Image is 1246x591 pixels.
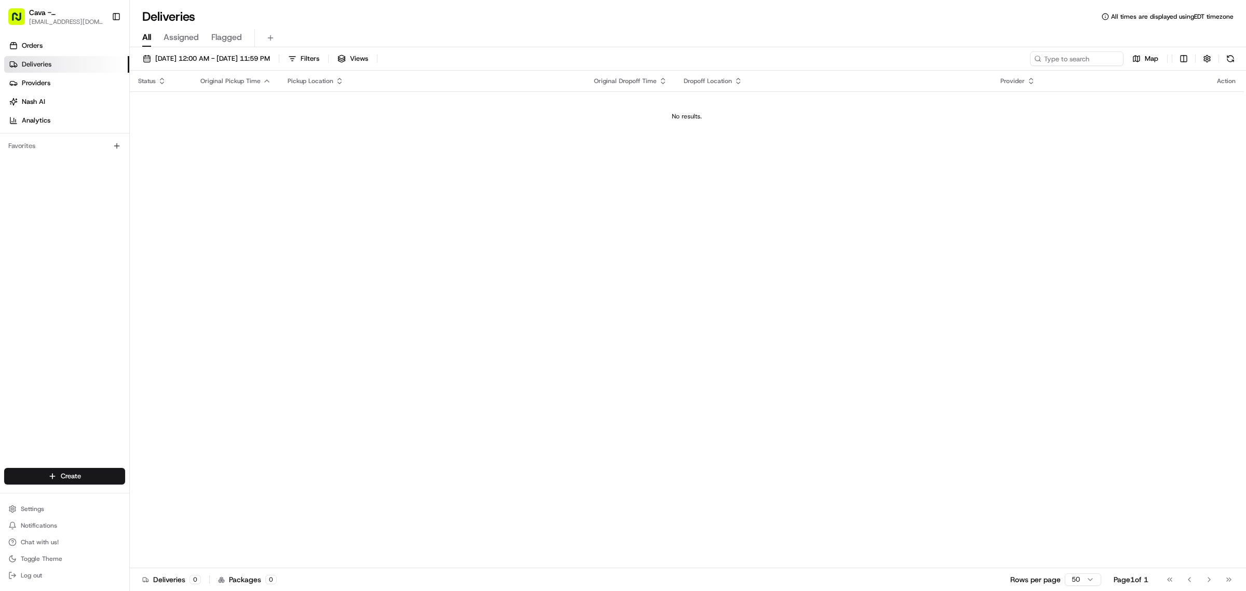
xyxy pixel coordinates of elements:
div: Action [1217,77,1236,85]
button: Chat with us! [4,535,125,549]
div: Deliveries [142,574,201,585]
div: 0 [265,575,277,584]
button: Log out [4,568,125,583]
span: All [142,31,151,44]
a: Nash AI [4,93,129,110]
button: Cava - [PERSON_NAME][GEOGRAPHIC_DATA] [29,7,103,18]
span: Original Pickup Time [200,77,261,85]
span: Orders [22,41,43,50]
div: No results. [134,112,1240,120]
input: Type to search [1030,51,1123,66]
div: Favorites [4,138,125,154]
a: Analytics [4,112,129,129]
span: Dropoff Location [684,77,732,85]
button: Map [1128,51,1163,66]
p: Rows per page [1010,574,1061,585]
span: All times are displayed using EDT timezone [1111,12,1234,21]
span: Views [350,54,368,63]
div: Packages [218,574,277,585]
span: Map [1145,54,1158,63]
div: 0 [189,575,201,584]
div: Page 1 of 1 [1114,574,1148,585]
button: [DATE] 12:00 AM - [DATE] 11:59 PM [138,51,275,66]
span: Status [138,77,156,85]
button: Create [4,468,125,485]
button: Settings [4,502,125,516]
span: Log out [21,571,42,580]
span: Notifications [21,521,57,530]
button: [EMAIL_ADDRESS][DOMAIN_NAME] [29,18,103,26]
span: Nash AI [22,97,45,106]
span: Toggle Theme [21,555,62,563]
span: Assigned [164,31,199,44]
span: Providers [22,78,50,88]
span: [DATE] 12:00 AM - [DATE] 11:59 PM [155,54,270,63]
span: Chat with us! [21,538,59,546]
button: Cava - [PERSON_NAME][GEOGRAPHIC_DATA][EMAIL_ADDRESS][DOMAIN_NAME] [4,4,107,29]
span: Deliveries [22,60,51,69]
span: Flagged [211,31,242,44]
button: Notifications [4,518,125,533]
a: Providers [4,75,129,91]
span: Settings [21,505,44,513]
h1: Deliveries [142,8,195,25]
span: Pickup Location [288,77,333,85]
a: Deliveries [4,56,129,73]
button: Toggle Theme [4,552,125,566]
a: Orders [4,37,129,54]
span: Original Dropoff Time [594,77,657,85]
button: Refresh [1223,51,1238,66]
button: Views [333,51,373,66]
span: Analytics [22,116,50,125]
span: Create [61,472,81,481]
span: Filters [301,54,319,63]
button: Filters [283,51,324,66]
span: Provider [1000,77,1025,85]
